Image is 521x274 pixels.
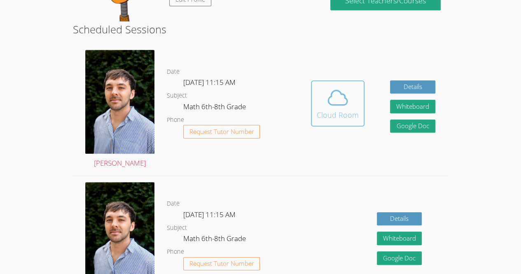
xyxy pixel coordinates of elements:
dt: Subject [167,91,187,101]
button: Whiteboard [377,232,422,245]
button: Cloud Room [311,80,364,126]
button: Request Tutor Number [183,257,260,271]
dt: Date [167,199,180,209]
a: Google Doc [390,119,435,133]
a: [PERSON_NAME] [85,50,154,169]
span: [DATE] 11:15 AM [183,77,236,87]
span: Request Tutor Number [189,129,254,135]
dt: Date [167,67,180,77]
dt: Phone [167,115,184,125]
h2: Scheduled Sessions [73,21,448,37]
div: Cloud Room [317,109,359,121]
dt: Subject [167,223,187,233]
span: [DATE] 11:15 AM [183,210,236,219]
a: Google Doc [377,251,422,265]
a: Details [377,212,422,226]
span: Request Tutor Number [189,260,254,267]
a: Details [390,80,435,94]
img: profile.jpg [85,50,154,154]
dd: Math 6th-8th Grade [183,101,248,115]
button: Request Tutor Number [183,125,260,138]
dt: Phone [167,247,184,257]
dd: Math 6th-8th Grade [183,233,248,247]
button: Whiteboard [390,100,435,113]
